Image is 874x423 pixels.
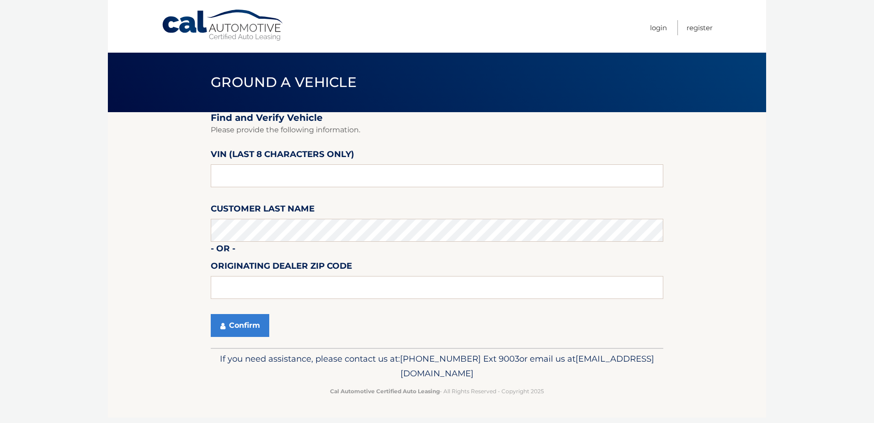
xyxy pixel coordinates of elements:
p: Please provide the following information. [211,124,663,136]
label: - or - [211,242,235,259]
h2: Find and Verify Vehicle [211,112,663,124]
p: If you need assistance, please contact us at: or email us at [217,352,657,381]
p: - All Rights Reserved - Copyright 2025 [217,386,657,396]
strong: Cal Automotive Certified Auto Leasing [330,388,440,395]
a: Register [687,20,713,35]
label: Originating Dealer Zip Code [211,259,352,276]
a: Login [650,20,667,35]
label: Customer Last Name [211,202,314,219]
span: Ground a Vehicle [211,74,357,91]
a: Cal Automotive [161,9,285,42]
label: VIN (last 8 characters only) [211,147,354,164]
button: Confirm [211,314,269,337]
span: [PHONE_NUMBER] Ext 9003 [400,353,519,364]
